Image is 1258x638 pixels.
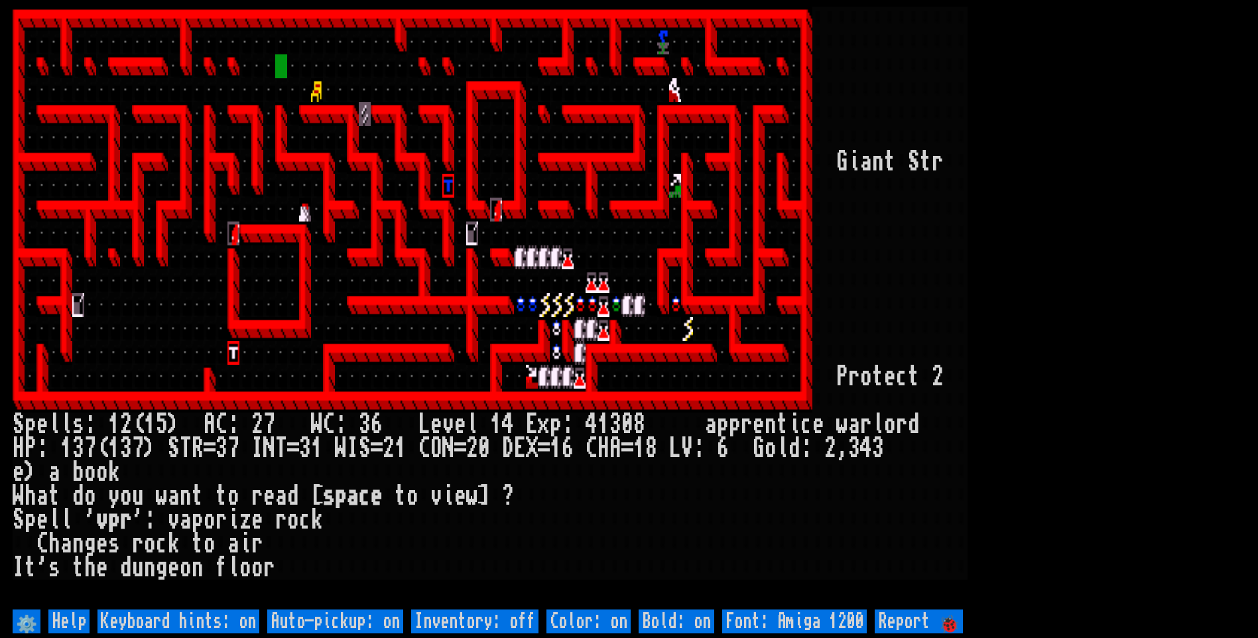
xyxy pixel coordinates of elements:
[395,436,407,460] div: 1
[418,436,430,460] div: C
[251,556,263,580] div: o
[227,532,239,556] div: a
[60,508,72,532] div: l
[705,413,717,436] div: a
[13,413,25,436] div: S
[824,436,836,460] div: 2
[60,532,72,556] div: a
[84,532,96,556] div: g
[598,436,609,460] div: H
[251,508,263,532] div: e
[908,365,920,389] div: t
[239,556,251,580] div: o
[239,508,251,532] div: z
[144,532,156,556] div: o
[227,556,239,580] div: l
[36,413,48,436] div: e
[896,365,908,389] div: c
[204,413,216,436] div: A
[108,508,120,532] div: p
[502,436,514,460] div: D
[108,532,120,556] div: s
[120,484,132,508] div: o
[216,436,227,460] div: 3
[60,413,72,436] div: l
[156,413,168,436] div: 5
[335,484,347,508] div: p
[550,436,562,460] div: 1
[538,413,550,436] div: x
[48,460,60,484] div: a
[395,484,407,508] div: t
[287,436,299,460] div: =
[359,484,371,508] div: c
[526,436,538,460] div: X
[430,436,442,460] div: O
[156,484,168,508] div: w
[848,150,860,174] div: i
[347,436,359,460] div: I
[13,460,25,484] div: e
[204,508,216,532] div: o
[884,150,896,174] div: t
[908,413,920,436] div: d
[478,484,490,508] div: ]
[287,508,299,532] div: o
[872,150,884,174] div: n
[717,436,729,460] div: 6
[562,413,574,436] div: :
[418,413,430,436] div: L
[299,436,311,460] div: 3
[72,532,84,556] div: n
[800,436,812,460] div: :
[860,436,872,460] div: 4
[812,413,824,436] div: e
[168,532,180,556] div: k
[192,436,204,460] div: R
[311,436,323,460] div: 1
[645,436,657,460] div: 8
[227,508,239,532] div: i
[860,413,872,436] div: r
[311,413,323,436] div: W
[562,436,574,460] div: 6
[836,365,848,389] div: P
[609,413,621,436] div: 3
[872,436,884,460] div: 3
[598,413,609,436] div: 1
[586,436,598,460] div: C
[932,150,944,174] div: r
[454,484,466,508] div: e
[84,436,96,460] div: 7
[777,436,788,460] div: l
[48,413,60,436] div: l
[25,484,36,508] div: h
[848,413,860,436] div: a
[639,609,714,633] input: Bold: on
[251,436,263,460] div: I
[216,413,227,436] div: C
[144,436,156,460] div: )
[204,532,216,556] div: o
[60,436,72,460] div: 1
[13,609,40,633] input: ⚙️
[25,460,36,484] div: )
[371,413,383,436] div: 6
[311,508,323,532] div: k
[120,413,132,436] div: 2
[48,556,60,580] div: s
[311,484,323,508] div: [
[633,413,645,436] div: 8
[836,436,848,460] div: ,
[335,413,347,436] div: :
[908,150,920,174] div: S
[860,365,872,389] div: o
[36,508,48,532] div: e
[108,436,120,460] div: 1
[25,413,36,436] div: p
[323,484,335,508] div: s
[84,460,96,484] div: o
[72,413,84,436] div: s
[275,436,287,460] div: T
[156,532,168,556] div: c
